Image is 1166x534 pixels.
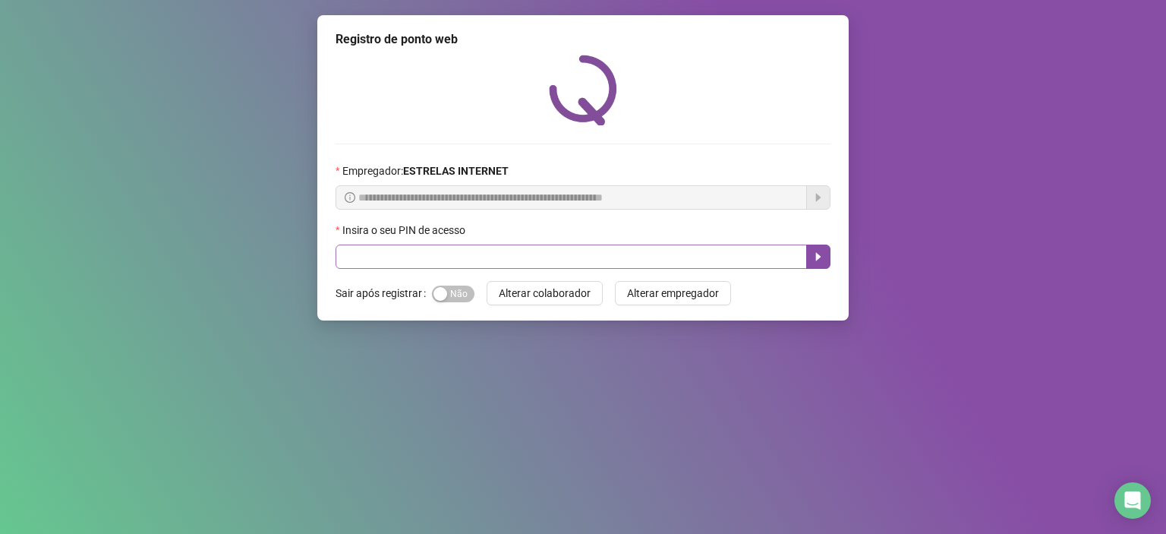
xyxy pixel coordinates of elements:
span: Alterar colaborador [499,285,591,302]
span: caret-right [812,251,824,263]
span: Empregador : [342,163,509,179]
button: Alterar colaborador [487,281,603,305]
div: Open Intercom Messenger [1114,482,1151,519]
span: Alterar empregador [627,285,719,302]
button: Alterar empregador [615,281,731,305]
img: QRPoint [549,55,617,125]
label: Sair após registrar [336,281,432,305]
strong: ESTRELAS INTERNET [403,165,509,177]
span: info-circle [345,192,355,203]
label: Insira o seu PIN de acesso [336,222,475,239]
div: Registro de ponto web [336,30,830,49]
